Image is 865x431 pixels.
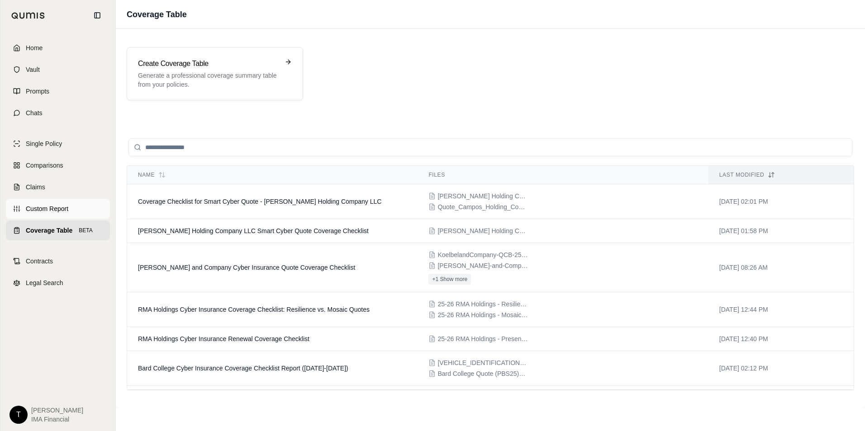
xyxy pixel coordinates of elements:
[6,220,110,240] a: Coverage TableBETA
[138,335,309,342] span: RMA Holdings Cyber Insurance Renewal Coverage Checklist
[418,166,708,184] th: Files
[6,38,110,58] a: Home
[6,103,110,123] a: Chats
[26,87,49,96] span: Prompts
[437,310,528,319] span: 25-26 RMA Holdings - Mosaic Quote.pdf
[26,204,68,213] span: Custom Report
[138,306,370,313] span: RMA Holdings Cyber Insurance Coverage Checklist: Resilience vs. Mosaic Quotes
[31,415,83,424] span: IMA Financial
[26,108,43,117] span: Chats
[6,177,110,197] a: Claims
[11,12,45,19] img: Qumis Logo
[138,198,381,205] span: Coverage Checklist for Smart Cyber Quote - Campos Holding Company LLC
[26,43,43,52] span: Home
[719,171,843,178] div: Last modified
[428,274,471,285] button: +1 Show more
[127,8,187,21] h1: Coverage Table
[708,327,854,351] td: [DATE] 12:40 PM
[10,406,28,424] div: T
[26,183,45,192] span: Claims
[6,81,110,101] a: Prompts
[437,250,528,259] span: KoelbelandCompany-QCB-250-P25MZMWV-Cowbell-Proposal.pdf
[437,369,528,378] span: Bard College Quote (PBS25)v2 (002).pdf
[26,257,53,266] span: Contracts
[437,261,528,270] span: Koelbel-and-Company-Coalition-Multi-Quote-Comparison-187584.pdf
[437,192,528,201] span: Campos Holding Company LLC - Smart Cyber Quote Letter - v1.pdf
[708,292,854,327] td: [DATE] 12:44 PM
[76,226,95,235] span: BETA
[708,219,854,243] td: [DATE] 01:58 PM
[437,358,528,367] span: B0146CYUSA2402149 - Slip (amended UMR).pdf
[6,155,110,175] a: Comparisons
[437,300,528,309] span: 25-26 RMA Holdings - Resilience Quote.pdf
[138,365,348,372] span: Bard College Cyber Insurance Coverage Checklist Report (2024-2026)
[26,65,40,74] span: Vault
[31,406,83,415] span: [PERSON_NAME]
[6,60,110,80] a: Vault
[138,264,355,271] span: Koelbel and Company Cyber Insurance Quote Coverage Checklist
[26,226,72,235] span: Coverage Table
[6,251,110,271] a: Contracts
[708,351,854,386] td: [DATE] 02:12 PM
[26,278,63,287] span: Legal Search
[708,243,854,292] td: [DATE] 08:26 AM
[138,58,279,69] h3: Create Coverage Table
[6,134,110,154] a: Single Policy
[437,226,528,235] span: Campos Holding Company LLC - Smart Cyber Quote Letter - v1.pdf
[138,171,407,178] div: Name
[138,227,369,234] span: Campos Holding Company LLC Smart Cyber Quote Coverage Checklist
[6,273,110,293] a: Legal Search
[26,139,62,148] span: Single Policy
[6,199,110,219] a: Custom Report
[437,334,528,343] span: 25-26 RMA Holdings - Presentation.docx
[26,161,63,170] span: Comparisons
[90,8,105,23] button: Collapse sidebar
[708,184,854,219] td: [DATE] 02:01 PM
[138,71,279,89] p: Generate a professional coverage summary table from your policies.
[437,202,528,211] span: Quote_Campos_Holding_Company_LLC_2025_10_01_2004.pdf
